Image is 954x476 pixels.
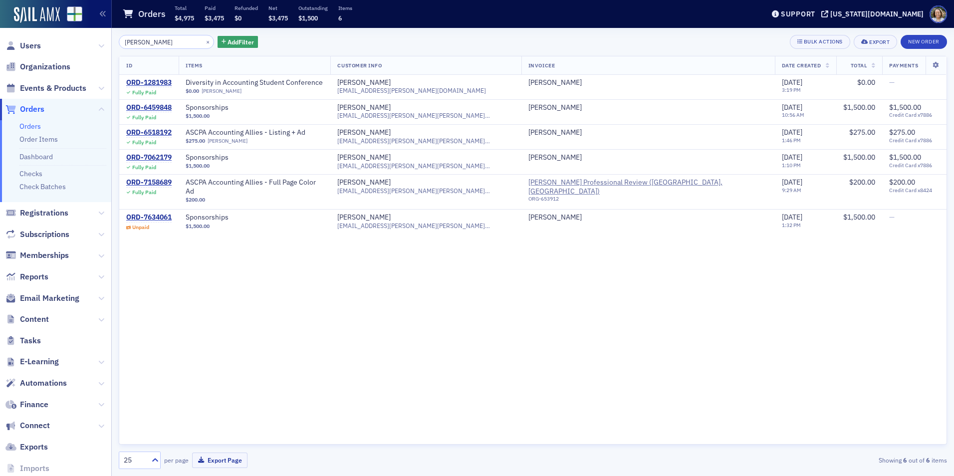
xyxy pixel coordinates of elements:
span: $1,500.00 [889,103,921,112]
span: Registrations [20,208,68,219]
p: Items [338,4,352,11]
span: Memberships [20,250,69,261]
span: $1,500.00 [843,153,875,162]
span: $1,500.00 [889,153,921,162]
span: Credit Card x7886 [889,162,940,169]
a: Sponsorships [186,103,311,112]
span: E-Learning [20,356,59,367]
span: Kurtis Williams [528,103,768,112]
div: Showing out of items [678,456,947,465]
a: New Order [901,36,947,45]
time: 1:46 PM [782,137,801,144]
span: Kurtis Williams [528,153,768,162]
span: — [889,213,895,222]
a: Reports [5,271,48,282]
a: [PERSON_NAME] [528,128,582,137]
div: ORD-1281983 [126,78,172,87]
p: Net [268,4,288,11]
strong: 6 [902,456,909,465]
a: [PERSON_NAME] [337,178,391,187]
a: Sponsorships [186,153,311,162]
div: Fully Paid [132,89,156,96]
a: [PERSON_NAME] [528,103,582,112]
div: Fully Paid [132,139,156,146]
a: Finance [5,399,48,410]
div: ORG-653912 [528,196,768,206]
time: 3:19 PM [782,86,801,93]
span: $200.00 [889,178,915,187]
span: Becker Professional Review (Birmingham, AL) [528,178,768,206]
span: $0 [235,14,241,22]
span: Orders [20,104,44,115]
span: [DATE] [782,78,802,87]
div: Bulk Actions [804,39,843,44]
span: Automations [20,378,67,389]
span: $275.00 [849,128,875,137]
a: Diversity in Accounting Student Conference [186,78,323,87]
a: [PERSON_NAME] [337,128,391,137]
a: ORD-7158689 [126,178,172,187]
span: $0.00 [186,88,199,94]
a: [PERSON_NAME] [337,213,391,222]
span: $200.00 [186,197,205,203]
span: Payments [889,62,918,69]
span: $1,500.00 [186,113,210,119]
span: $4,975 [175,14,194,22]
span: [DATE] [782,128,802,137]
span: Finance [20,399,48,410]
span: Becker Professional Review (Birmingham, AL) [528,178,768,196]
span: Ashley Stephens [528,78,768,87]
a: Orders [19,122,41,131]
span: [EMAIL_ADDRESS][PERSON_NAME][PERSON_NAME][DOMAIN_NAME] [337,187,514,195]
div: [PERSON_NAME] [337,78,391,87]
button: New Order [901,35,947,49]
img: SailAMX [67,6,82,22]
button: × [204,37,213,46]
span: Credit Card x8424 [889,187,940,194]
time: 10:56 AM [782,111,804,118]
a: ORD-7062179 [126,153,172,162]
span: Organizations [20,61,70,72]
input: Search… [119,35,214,49]
span: 6 [338,14,342,22]
span: Profile [930,5,947,23]
span: Date Created [782,62,821,69]
div: ORD-6518192 [126,128,172,137]
span: Total [851,62,867,69]
a: Memberships [5,250,69,261]
a: Events & Products [5,83,86,94]
a: Order Items [19,135,58,144]
button: Export [854,35,897,49]
span: Kurtis Williams [528,128,768,137]
a: Dashboard [19,152,53,161]
span: $275.00 [889,128,915,137]
span: Sponsorships [186,213,311,222]
span: Reports [20,271,48,282]
span: — [889,78,895,87]
span: $0.00 [857,78,875,87]
a: Tasks [5,335,41,346]
a: [PERSON_NAME] [528,153,582,162]
a: Checks [19,169,42,178]
a: Check Batches [19,182,66,191]
p: Outstanding [298,4,328,11]
a: Content [5,314,49,325]
span: Events & Products [20,83,86,94]
div: [US_STATE][DOMAIN_NAME] [830,9,924,18]
span: Imports [20,463,49,474]
span: [DATE] [782,178,802,187]
span: Exports [20,442,48,453]
h1: Orders [138,8,166,20]
span: $3,475 [205,14,224,22]
div: 25 [124,455,146,466]
div: Export [869,39,890,45]
span: [EMAIL_ADDRESS][PERSON_NAME][PERSON_NAME][DOMAIN_NAME] [337,222,514,230]
span: Subscriptions [20,229,69,240]
time: 9:29 AM [782,187,801,194]
time: 1:32 PM [782,222,801,229]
